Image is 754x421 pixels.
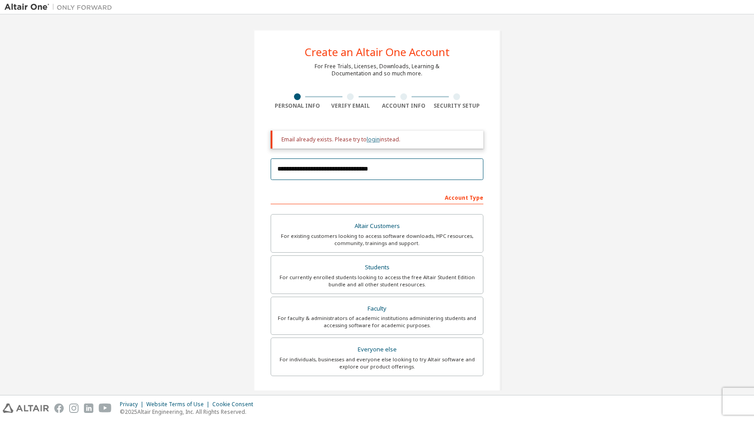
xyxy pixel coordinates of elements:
[276,261,478,274] div: Students
[271,102,324,110] div: Personal Info
[4,3,117,12] img: Altair One
[276,274,478,288] div: For currently enrolled students looking to access the free Altair Student Edition bundle and all ...
[69,403,79,413] img: instagram.svg
[305,47,450,57] div: Create an Altair One Account
[3,403,49,413] img: altair_logo.svg
[281,136,476,143] div: Email already exists. Please try to instead.
[84,403,93,413] img: linkedin.svg
[315,63,439,77] div: For Free Trials, Licenses, Downloads, Learning & Documentation and so much more.
[276,220,478,232] div: Altair Customers
[324,102,377,110] div: Verify Email
[377,102,430,110] div: Account Info
[276,343,478,356] div: Everyone else
[54,403,64,413] img: facebook.svg
[212,401,259,408] div: Cookie Consent
[367,136,380,143] a: login
[120,401,146,408] div: Privacy
[120,408,259,416] p: © 2025 Altair Engineering, Inc. All Rights Reserved.
[271,190,483,204] div: Account Type
[430,102,484,110] div: Security Setup
[271,390,483,404] div: Your Profile
[99,403,112,413] img: youtube.svg
[276,356,478,370] div: For individuals, businesses and everyone else looking to try Altair software and explore our prod...
[276,315,478,329] div: For faculty & administrators of academic institutions administering students and accessing softwa...
[146,401,212,408] div: Website Terms of Use
[276,232,478,247] div: For existing customers looking to access software downloads, HPC resources, community, trainings ...
[276,303,478,315] div: Faculty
